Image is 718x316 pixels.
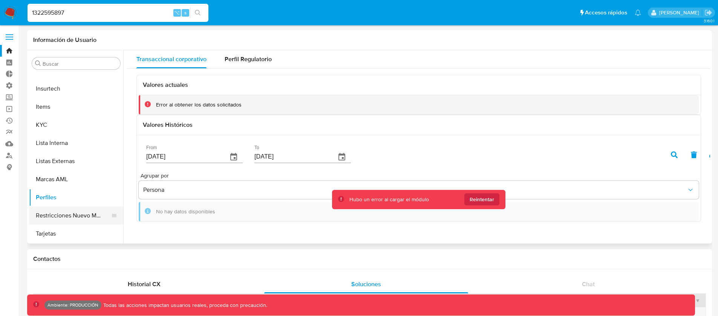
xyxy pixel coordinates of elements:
[29,116,123,134] button: KYC
[29,98,123,116] button: Items
[29,134,123,152] button: Lista Interna
[143,81,695,89] h3: Valores actuales
[184,9,187,16] span: s
[254,151,259,156] label: To
[146,151,157,156] label: From
[29,188,123,207] button: Perfiles
[29,225,123,243] button: Tarjetas
[33,255,706,263] h1: Contactos
[29,170,123,188] button: Marcas AML
[101,302,267,309] p: Todas las acciones impactan usuarios reales, proceda con precaución.
[619,149,699,167] button: Persona
[585,9,627,17] span: Accesos rápidos
[190,8,205,18] button: search-icon
[128,280,161,288] span: Historial CX
[29,152,123,170] button: Listas Externas
[635,9,641,16] a: Notificaciones
[624,154,687,162] span: Persona
[704,9,712,17] a: Salir
[351,280,381,288] span: Soluciones
[349,194,429,202] div: Hubo un error al cargar el módulo
[143,127,695,135] h3: Valores Históricos
[136,55,207,63] span: Transaccional corporativo
[156,101,242,108] div: Error al obtener los datos solicitados
[47,304,98,307] p: Ambiente: PRODUCCIÓN
[225,55,272,63] span: Perfil Regulatorio
[29,207,117,225] button: Restricciones Nuevo Mundo
[33,36,96,44] h1: Información de Usuario
[29,80,123,98] button: Insurtech
[659,9,702,16] p: marcoezequiel.morales@mercadolibre.com
[582,280,595,288] span: Chat
[28,8,208,18] input: Buscar usuario o caso...
[35,60,41,66] button: Buscar
[174,9,180,16] span: ⌥
[43,60,117,67] input: Buscar
[621,141,701,146] span: Agrupar por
